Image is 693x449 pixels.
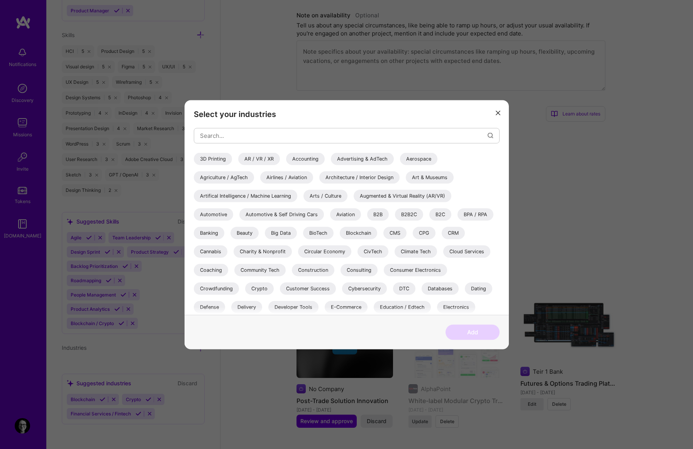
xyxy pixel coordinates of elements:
[465,282,492,295] div: Dating
[194,109,500,119] h3: Select your industries
[437,301,475,313] div: Electronics
[341,264,378,276] div: Consulting
[393,282,415,295] div: DTC
[422,282,459,295] div: Databases
[303,227,334,239] div: BioTech
[319,171,400,183] div: Architecture / Interior Design
[194,227,224,239] div: Banking
[245,282,274,295] div: Crypto
[406,171,454,183] div: Art & Museums
[238,152,280,165] div: AR / VR / XR
[383,227,407,239] div: CMS
[194,264,228,276] div: Coaching
[413,227,435,239] div: CPG
[268,301,319,313] div: Developer Tools
[488,133,493,139] i: icon Search
[374,301,431,313] div: Education / Edtech
[194,245,227,258] div: Cannabis
[280,282,336,295] div: Customer Success
[354,190,451,202] div: Augmented & Virtual Reality (AR/VR)
[194,282,239,295] div: Crowdfunding
[292,264,334,276] div: Construction
[340,227,377,239] div: Blockchain
[446,324,500,340] button: Add
[384,264,447,276] div: Consumer Electronics
[429,208,451,220] div: B2C
[303,190,347,202] div: Arts / Culture
[194,208,233,220] div: Automotive
[230,227,259,239] div: Beauty
[443,245,490,258] div: Cloud Services
[194,190,297,202] div: Artifical Intelligence / Machine Learning
[395,245,437,258] div: Climate Tech
[239,208,324,220] div: Automotive & Self Driving Cars
[358,245,388,258] div: CivTech
[200,126,488,146] input: Search...
[185,100,509,349] div: modal
[331,152,394,165] div: Advertising & AdTech
[457,208,493,220] div: BPA / RPA
[367,208,389,220] div: B2B
[260,171,313,183] div: Airlines / Aviation
[286,152,325,165] div: Accounting
[330,208,361,220] div: Aviation
[342,282,387,295] div: Cybersecurity
[231,301,262,313] div: Delivery
[325,301,368,313] div: E-Commerce
[265,227,297,239] div: Big Data
[234,264,286,276] div: Community Tech
[194,171,254,183] div: Agriculture / AgTech
[234,245,292,258] div: Charity & Nonprofit
[442,227,465,239] div: CRM
[298,245,351,258] div: Circular Economy
[400,152,437,165] div: Aerospace
[194,152,232,165] div: 3D Printing
[496,111,500,115] i: icon Close
[194,301,225,313] div: Defense
[395,208,423,220] div: B2B2C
